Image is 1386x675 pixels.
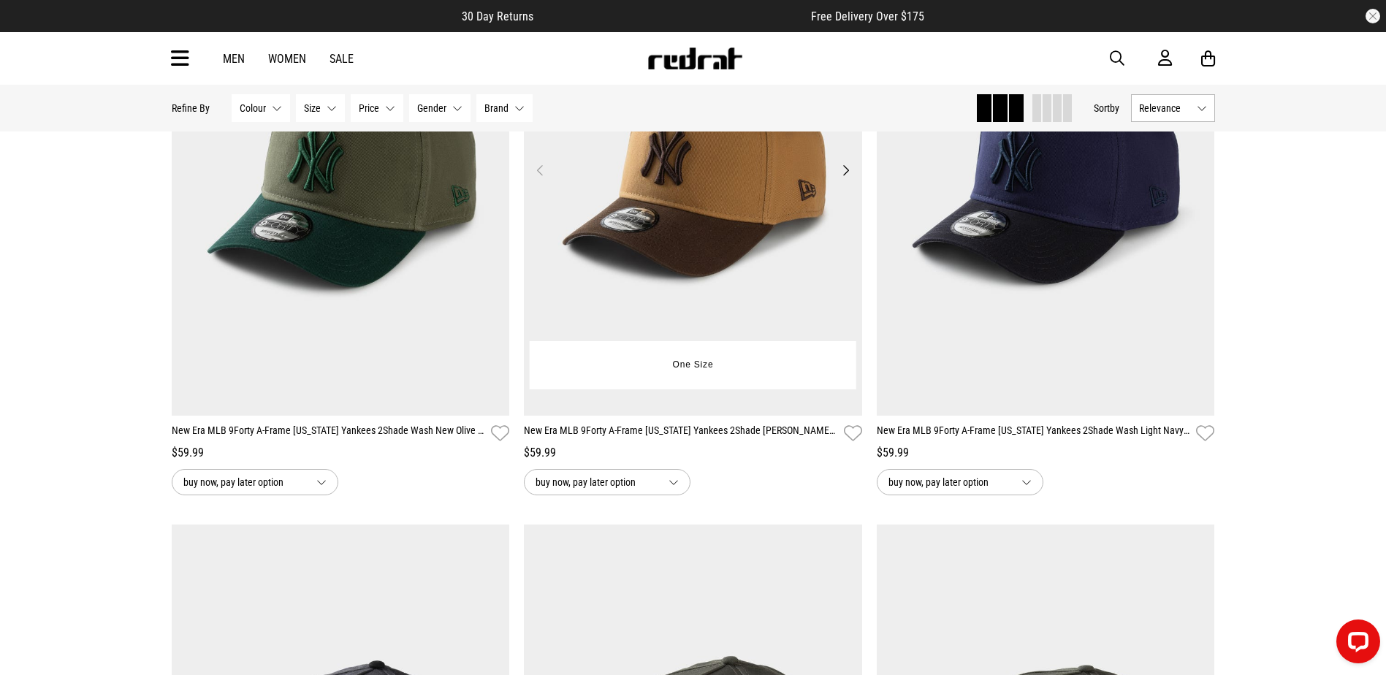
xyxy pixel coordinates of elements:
[223,52,245,66] a: Men
[662,352,725,378] button: One Size
[476,94,533,122] button: Brand
[172,423,486,444] a: New Era MLB 9Forty A-Frame [US_STATE] Yankees 2Shade Wash New Olive Snapback
[877,423,1191,444] a: New Era MLB 9Forty A-Frame [US_STATE] Yankees 2Shade Wash Light Navy Snapback
[877,469,1043,495] button: buy now, pay later option
[563,9,782,23] iframe: Customer reviews powered by Trustpilot
[647,47,743,69] img: Redrat logo
[1139,102,1191,114] span: Relevance
[524,423,838,444] a: New Era MLB 9Forty A-Frame [US_STATE] Yankees 2Shade [PERSON_NAME] Snapback Cap
[172,469,338,495] button: buy now, pay later option
[172,444,510,462] div: $59.99
[1325,614,1386,675] iframe: LiveChat chat widget
[877,444,1215,462] div: $59.99
[183,473,305,491] span: buy now, pay later option
[524,469,690,495] button: buy now, pay later option
[536,473,657,491] span: buy now, pay later option
[484,102,509,114] span: Brand
[268,52,306,66] a: Women
[232,94,290,122] button: Colour
[1110,102,1119,114] span: by
[837,161,855,179] button: Next
[240,102,266,114] span: Colour
[351,94,403,122] button: Price
[417,102,446,114] span: Gender
[524,444,862,462] div: $59.99
[359,102,379,114] span: Price
[296,94,345,122] button: Size
[304,102,321,114] span: Size
[1131,94,1215,122] button: Relevance
[172,102,210,114] p: Refine By
[531,161,549,179] button: Previous
[409,94,471,122] button: Gender
[811,9,924,23] span: Free Delivery Over $175
[888,473,1010,491] span: buy now, pay later option
[1094,99,1119,117] button: Sortby
[330,52,354,66] a: Sale
[462,9,533,23] span: 30 Day Returns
